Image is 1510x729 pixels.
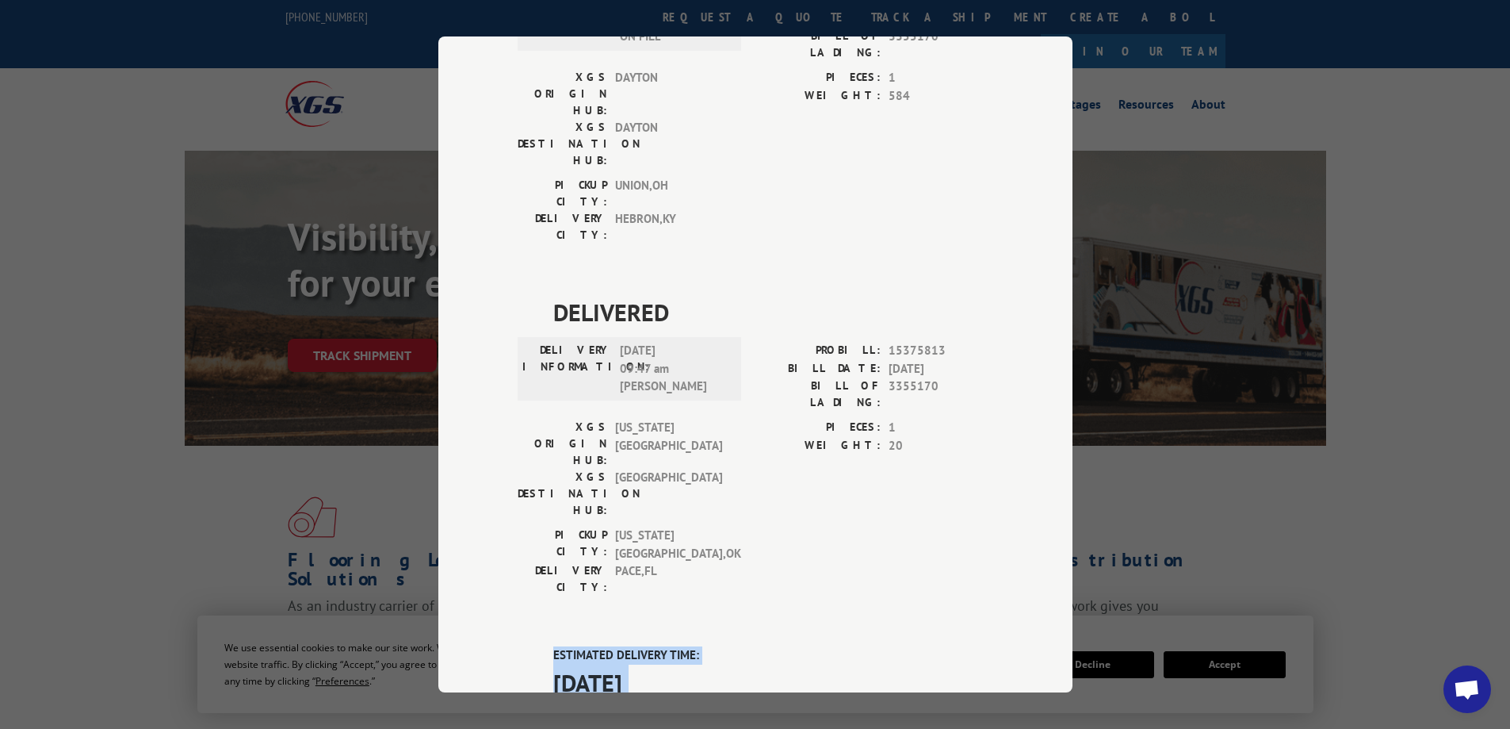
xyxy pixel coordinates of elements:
label: DELIVERY INFORMATION: [522,342,612,396]
span: [US_STATE][GEOGRAPHIC_DATA] , OK [615,527,722,562]
span: DAYTON [615,119,722,169]
label: BILL OF LADING: [755,28,881,61]
span: 3355170 [889,28,993,61]
span: [DATE] 09:47 am [PERSON_NAME] [620,342,727,396]
span: UNION , OH [615,177,722,210]
label: BILL OF LADING: [755,378,881,411]
span: 15375813 [889,342,993,360]
span: PACE , FL [615,562,722,596]
span: 20 [889,437,993,455]
span: [DATE] [889,360,993,378]
label: WEIGHT: [755,437,881,455]
label: XGS ORIGIN HUB: [518,69,607,119]
label: XGS DESTINATION HUB: [518,469,607,519]
label: BILL DATE: [755,360,881,378]
label: PICKUP CITY: [518,177,607,210]
span: [DATE] [553,665,993,700]
span: DAYTON [615,69,722,119]
label: XGS ORIGIN HUB: [518,419,607,469]
label: WEIGHT: [755,87,881,106]
span: HEBRON , KY [615,210,722,244]
span: 1 [889,419,993,437]
label: PICKUP CITY: [518,527,607,562]
label: XGS DESTINATION HUB: [518,119,607,169]
a: Open chat [1443,666,1491,713]
span: 1 [889,69,993,87]
label: PROBILL: [755,342,881,360]
span: [US_STATE][GEOGRAPHIC_DATA] [615,419,722,469]
label: PIECES: [755,419,881,437]
label: ESTIMATED DELIVERY TIME: [553,647,993,665]
span: DELIVERED [553,294,993,330]
label: DELIVERY CITY: [518,562,607,596]
span: 3355170 [889,378,993,411]
span: [GEOGRAPHIC_DATA] [615,469,722,519]
span: 584 [889,87,993,106]
label: PIECES: [755,69,881,87]
label: DELIVERY CITY: [518,210,607,244]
